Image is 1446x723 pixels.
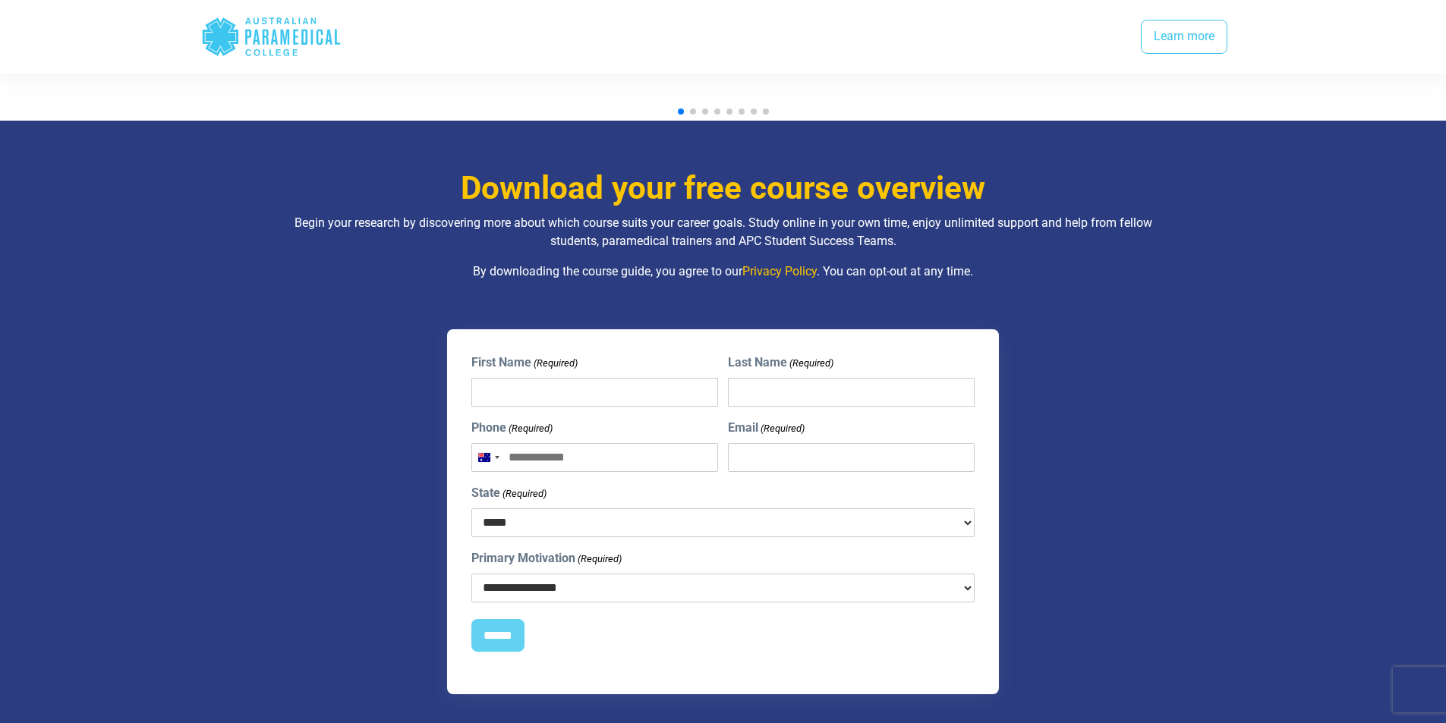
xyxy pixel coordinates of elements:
div: Australian Paramedical College [201,12,342,61]
span: Go to slide 3 [702,108,708,115]
span: (Required) [532,356,578,371]
span: Go to slide 4 [714,108,720,115]
a: Privacy Policy [742,264,817,278]
span: Go to slide 7 [751,108,757,115]
a: Learn more [1141,20,1227,55]
span: (Required) [576,552,622,567]
span: Go to slide 5 [726,108,732,115]
p: Begin your research by discovering more about which course suits your career goals. Study online ... [279,214,1167,250]
span: Go to slide 8 [763,108,769,115]
span: Go to slide 6 [739,108,745,115]
span: (Required) [760,421,805,436]
label: Last Name [728,354,833,372]
span: (Required) [789,356,834,371]
label: Phone [471,419,553,437]
span: (Required) [507,421,553,436]
p: By downloading the course guide, you agree to our . You can opt-out at any time. [279,262,1167,281]
button: Selected country [472,444,504,471]
span: (Required) [501,486,547,501]
span: Go to slide 1 [678,108,684,115]
label: State [471,484,547,502]
label: Email [728,419,805,437]
span: Go to slide 2 [690,108,696,115]
label: First Name [471,354,578,372]
label: Primary Motivation [471,549,622,567]
h3: Download your free course overview [279,169,1167,208]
